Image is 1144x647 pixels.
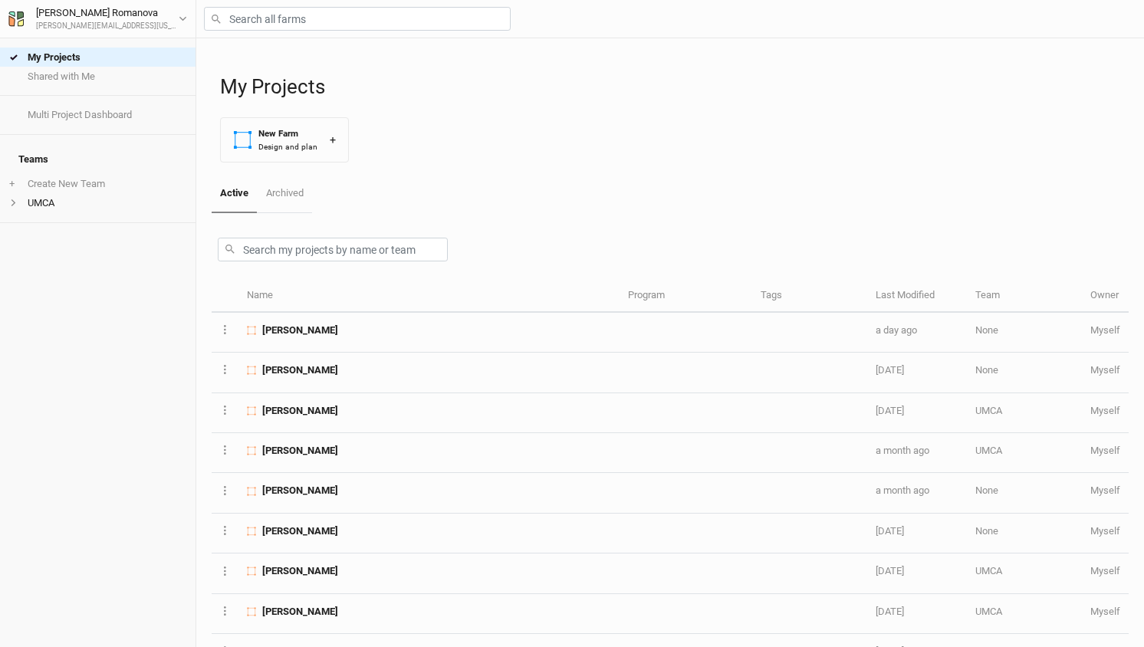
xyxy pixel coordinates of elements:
[876,606,904,617] span: Jun 30, 2025 7:39 PM
[967,313,1082,353] td: None
[258,141,317,153] div: Design and plan
[752,280,867,313] th: Tags
[1090,445,1120,456] span: o.romanova@missouri.edu
[1090,606,1120,617] span: o.romanova@missouri.edu
[876,565,904,576] span: Jul 10, 2025 7:54 PM
[967,473,1082,513] td: None
[967,433,1082,473] td: UMCA
[262,444,338,458] span: Bell Timothy
[620,280,751,313] th: Program
[8,5,188,32] button: [PERSON_NAME] Romanova[PERSON_NAME][EMAIL_ADDRESS][US_STATE][DOMAIN_NAME]
[1090,565,1120,576] span: o.romanova@missouri.edu
[876,364,904,376] span: Sep 3, 2025 12:57 PM
[218,238,448,261] input: Search my projects by name or team
[1090,484,1120,496] span: o.romanova@missouri.edu
[876,484,929,496] span: Jul 29, 2025 5:04 PM
[967,553,1082,593] td: UMCA
[220,117,349,163] button: New FarmDesign and plan+
[330,132,336,148] div: +
[867,280,967,313] th: Last Modified
[9,178,15,190] span: +
[262,605,338,619] span: Ryan Dierking
[876,405,904,416] span: Sep 3, 2025 12:47 PM
[967,514,1082,553] td: None
[212,175,257,213] a: Active
[876,445,929,456] span: Jul 30, 2025 5:17 PM
[1090,324,1120,336] span: o.romanova@missouri.edu
[262,484,338,498] span: Bryant Dianna
[262,524,338,538] span: Josiah Mulvihill
[967,594,1082,634] td: UMCA
[967,280,1082,313] th: Team
[220,75,1129,99] h1: My Projects
[1082,280,1129,313] th: Owner
[967,353,1082,392] td: None
[257,175,311,212] a: Archived
[262,363,338,377] span: Bill Rouggly
[204,7,511,31] input: Search all farms
[1090,364,1120,376] span: o.romanova@missouri.edu
[238,280,620,313] th: Name
[1090,405,1120,416] span: o.romanova@missouri.edu
[9,144,186,175] h4: Teams
[1090,525,1120,537] span: o.romanova@missouri.edu
[258,127,317,140] div: New Farm
[262,404,338,418] span: Otis Miller
[262,323,338,337] span: Graybill Claude
[967,393,1082,433] td: UMCA
[36,5,179,21] div: [PERSON_NAME] Romanova
[262,564,338,578] span: Michael Krumpelman
[876,525,904,537] span: Jul 17, 2025 11:57 AM
[876,324,917,336] span: Sep 9, 2025 10:20 AM
[36,21,179,32] div: [PERSON_NAME][EMAIL_ADDRESS][US_STATE][DOMAIN_NAME]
